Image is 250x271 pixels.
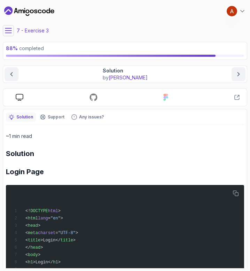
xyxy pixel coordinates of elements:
a: course slides [10,94,29,101]
span: h1 [28,260,33,265]
span: html [48,209,58,214]
span: < [25,253,28,257]
span: body [28,253,38,257]
span: = [55,231,58,235]
span: = [48,216,50,221]
span: <! [25,209,30,214]
p: Solution [16,114,33,120]
a: Dashboard [4,6,54,17]
span: < [25,260,28,265]
span: < [25,216,28,221]
h2: Solution [6,149,244,158]
button: previous content [5,67,18,81]
span: > [38,223,40,228]
p: Solution [103,67,148,74]
span: >Login</ [40,238,61,243]
span: meta [28,231,38,235]
span: title [28,238,40,243]
span: > [76,231,78,235]
span: > [40,245,43,250]
button: next content [232,67,245,81]
button: user profile image [226,6,246,17]
button: Feedback button [69,112,107,122]
span: 88 % [6,45,18,51]
span: > [73,238,76,243]
span: "en" [50,216,61,221]
p: 7 - Exercise 3 [17,27,49,34]
span: < [25,223,28,228]
span: >Login</ [33,260,53,265]
span: [PERSON_NAME] [109,75,148,80]
span: charset [38,231,55,235]
span: title [61,238,73,243]
p: by [103,74,148,81]
span: head [28,223,38,228]
span: < [25,238,28,243]
p: Any issues? [79,114,104,120]
span: < [25,231,28,235]
img: user profile image [227,6,237,16]
span: > [58,209,61,214]
span: html [28,216,38,221]
span: > [61,216,63,221]
p: Support [48,114,64,120]
button: notes button [6,112,36,122]
span: > [38,253,40,257]
h2: Login Page [6,167,244,177]
span: DOCTYPE [30,209,48,214]
span: completed [6,45,44,51]
span: h1 [53,260,58,265]
span: "UTF-8" [58,231,76,235]
span: lang [38,216,48,221]
span: > [58,260,61,265]
button: Support button [37,112,67,122]
p: ~1 min read [6,132,244,140]
span: head [30,245,40,250]
span: </ [25,245,30,250]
